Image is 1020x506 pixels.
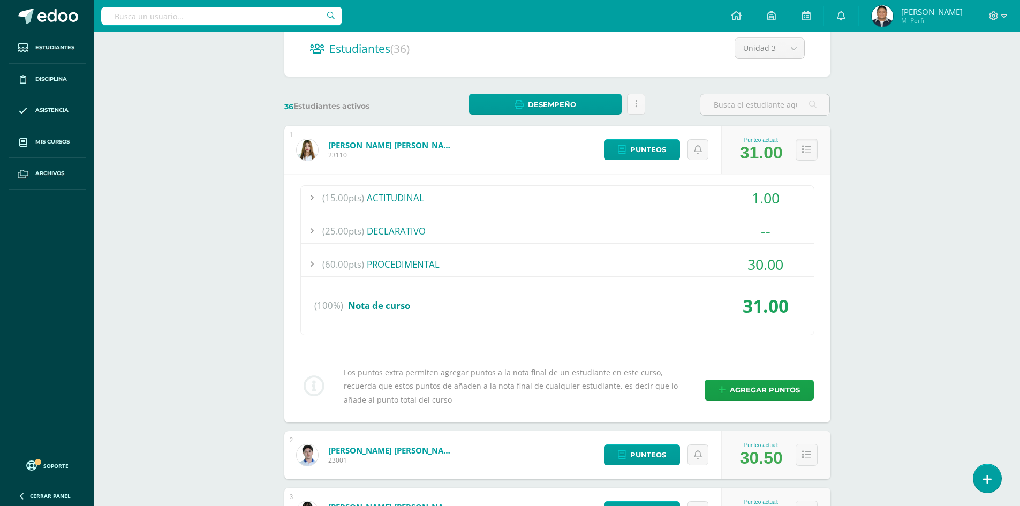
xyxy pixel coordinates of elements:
span: (25.00pts) [322,219,364,243]
input: Busca el estudiante aquí... [700,94,829,115]
span: Asistencia [35,106,69,115]
span: Archivos [35,169,64,178]
div: 31.00 [740,143,783,163]
div: 2 [290,436,293,444]
a: Asistencia [9,95,86,127]
div: 3 [290,493,293,501]
a: Desempeño [469,94,622,115]
span: 23001 [328,456,457,465]
a: Punteos [604,139,680,160]
span: Mis cursos [35,138,70,146]
img: 9c20de61767ea1d40acff39f2724fb4e.png [297,444,318,466]
a: [PERSON_NAME] [PERSON_NAME] [328,445,457,456]
div: 1 [290,131,293,139]
div: 30.50 [740,448,783,468]
a: Mis cursos [9,126,86,158]
div: PROCEDIMENTAL [301,252,814,276]
span: Punteos [630,445,666,465]
span: Estudiantes [329,41,410,56]
div: 31.00 [717,285,814,326]
div: ACTITUDINAL [301,186,814,210]
span: Punteos [630,140,666,160]
div: Los puntos extra permiten agregar puntos a la nota final de un estudiante en este curso, recuerda... [339,366,688,406]
span: Desempeño [528,95,576,115]
span: (36) [390,41,410,56]
input: Busca un usuario... [101,7,342,25]
img: 4f0bca201087bdb93ca73a3167be79b2.png [297,139,318,161]
span: Mi Perfil [901,16,963,25]
a: Estudiantes [9,32,86,64]
span: (15.00pts) [322,186,364,210]
a: Agregar puntos [705,380,814,401]
a: Punteos [604,444,680,465]
img: a3a9f19ee43bbcd56829fa5bb79a4018.png [872,5,893,27]
div: Punteo actual: [740,442,783,448]
div: Punteo actual: [740,499,783,505]
a: Soporte [13,458,81,472]
span: 36 [284,102,293,111]
span: Soporte [43,462,69,470]
span: Unidad 3 [743,38,776,58]
a: Disciplina [9,64,86,95]
a: Archivos [9,158,86,190]
span: Nota de curso [348,299,410,312]
span: Agregar puntos [730,380,800,400]
div: 30.00 [717,252,814,276]
a: [PERSON_NAME] [PERSON_NAME] [328,140,457,150]
div: 1.00 [717,186,814,210]
label: Estudiantes activos [284,101,414,111]
div: Punteo actual: [740,137,783,143]
span: [PERSON_NAME] [901,6,963,17]
span: (60.00pts) [322,252,364,276]
div: DECLARATIVO [301,219,814,243]
span: (100%) [314,285,343,326]
a: Unidad 3 [735,38,804,58]
span: 23110 [328,150,457,160]
div: -- [717,219,814,243]
span: Estudiantes [35,43,74,52]
span: Cerrar panel [30,492,71,500]
span: Disciplina [35,75,67,84]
